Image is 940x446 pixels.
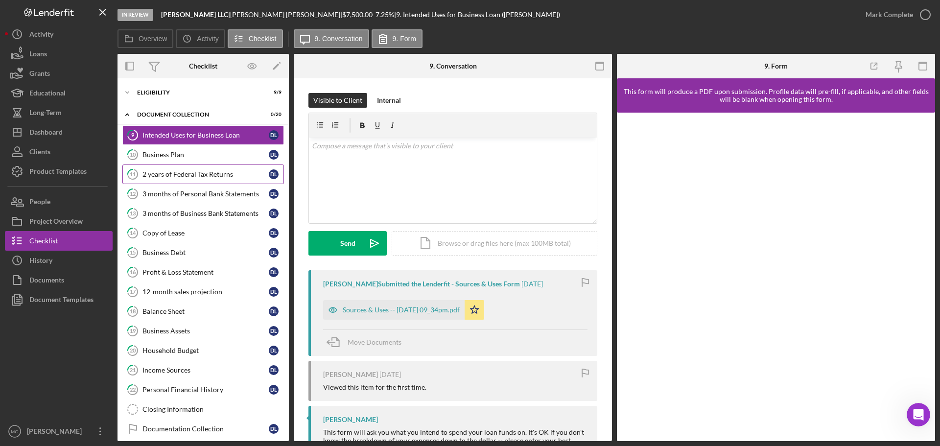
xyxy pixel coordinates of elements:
[142,16,162,35] img: Profile image for Christina
[343,306,460,314] div: Sources & Uses -- [DATE] 09_34pm.pdf
[20,197,79,208] span: Search for help
[429,62,477,70] div: 9. Conversation
[866,5,913,24] div: Mark Complete
[269,189,279,199] div: D L
[10,132,186,183] div: Recent messageProfile image for ChristinaHi [PERSON_NAME], When you add a checklist item to a pro...
[269,130,279,140] div: D L
[249,35,277,43] label: Checklist
[269,306,279,316] div: D L
[14,234,182,252] div: Update Permissions Settings
[20,256,164,266] div: Exporting Data
[340,231,355,256] div: Send
[122,223,284,243] a: 14Copy of LeaseDL
[269,287,279,297] div: D L
[264,90,282,95] div: 9 / 9
[142,151,269,159] div: Business Plan
[130,210,136,216] tspan: 13
[269,169,279,179] div: D L
[142,268,269,276] div: Profit & Loss Statement
[622,88,930,103] div: This form will produce a PDF upon submission. Profile data will pre-fill, if applicable, and othe...
[342,11,376,19] div: $7,500.00
[130,230,136,236] tspan: 14
[142,210,269,217] div: 3 months of Business Bank Statements
[131,305,196,345] button: Help
[376,11,394,19] div: 7.25 %
[142,288,269,296] div: 12-month sales projection
[122,262,284,282] a: 16Profit & Loss StatementDL
[122,341,284,360] a: 20Household BudgetDL
[379,371,401,378] time: 2025-07-24 16:24
[142,386,269,394] div: Personal Financial History
[142,170,269,178] div: 2 years of Federal Tax Returns
[269,150,279,160] div: D L
[20,238,164,248] div: Update Permissions Settings
[372,29,423,48] button: 9. Form
[122,282,284,302] a: 1712-month sales projectionDL
[269,209,279,218] div: D L
[130,347,136,353] tspan: 20
[142,327,269,335] div: Business Assets
[20,220,164,230] div: Pipeline and Forecast View
[315,35,363,43] label: 9. Conversation
[20,155,40,174] img: Profile image for Christina
[269,267,279,277] div: D L
[122,204,284,223] a: 133 months of Business Bank StatementsDL
[856,5,935,24] button: Mark Complete
[20,70,176,103] p: Hi [PERSON_NAME] 👋
[20,140,176,150] div: Recent message
[142,249,269,257] div: Business Debt
[627,122,926,431] iframe: Lenderfit form
[20,103,176,119] p: How can we help?
[24,422,88,444] div: [PERSON_NAME]
[308,231,387,256] button: Send
[264,112,282,117] div: 0 / 20
[137,112,257,117] div: Document Collection
[130,190,136,197] tspan: 12
[11,429,18,434] text: MG
[189,62,217,70] div: Checklist
[5,290,113,309] button: Document Templates
[130,151,136,158] tspan: 10
[269,365,279,375] div: D L
[393,35,416,43] label: 9. Form
[907,403,930,426] iframe: Intercom live chat
[142,229,269,237] div: Copy of Lease
[117,29,173,48] button: Overview
[65,305,130,345] button: Messages
[142,190,269,198] div: 3 months of Personal Bank Statements
[269,248,279,258] div: D L
[348,338,401,346] span: Move Documents
[122,164,284,184] a: 112 years of Federal Tax ReturnsDL
[764,62,788,70] div: 9. Form
[130,308,136,314] tspan: 18
[323,280,520,288] div: [PERSON_NAME] Submitted the Lenderfit - Sources & Uses Form
[122,399,284,419] a: Closing Information
[155,330,171,337] span: Help
[122,145,284,164] a: 10Business PlanDL
[130,386,136,393] tspan: 22
[139,35,167,43] label: Overview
